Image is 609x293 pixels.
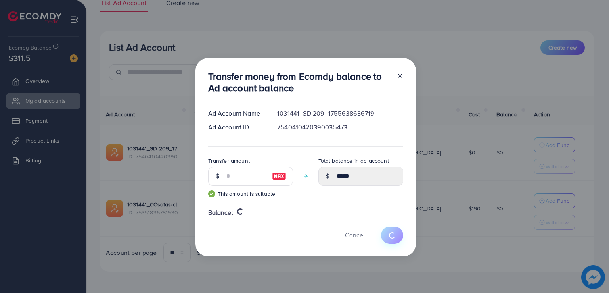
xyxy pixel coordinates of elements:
img: guide [208,190,215,197]
h3: Transfer money from Ecomdy balance to Ad account balance [208,71,391,94]
small: This amount is suitable [208,190,293,198]
label: Total balance in ad account [318,157,389,165]
img: image [272,172,286,181]
div: Ad Account ID [202,123,271,132]
label: Transfer amount [208,157,250,165]
span: Cancel [345,231,365,239]
div: Ad Account Name [202,109,271,118]
div: 1031441_SD 209_1755638636719 [271,109,409,118]
span: Balance: [208,208,233,217]
div: 7540410420390035473 [271,123,409,132]
button: Cancel [335,227,375,244]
